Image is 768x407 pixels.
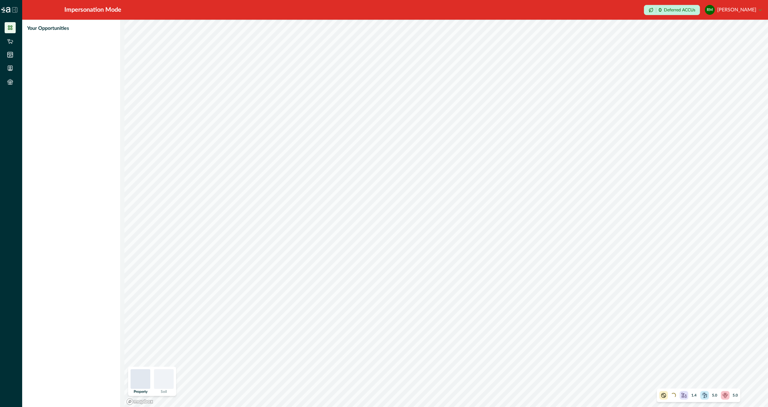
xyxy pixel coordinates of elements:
p: Property [134,390,148,393]
button: Rodney McIntyre[PERSON_NAME] [705,2,762,17]
p: 5.0 [733,393,738,398]
p: 0 [659,8,661,13]
a: Mapbox logo [126,398,153,405]
p: Deferred ACCUs [664,8,695,12]
p: Soil [161,390,167,393]
p: 5.0 [712,393,717,398]
p: 1.4 [691,393,697,398]
p: Your Opportunities [27,25,69,32]
img: Logo [1,7,10,13]
div: Impersonation Mode [64,5,121,14]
